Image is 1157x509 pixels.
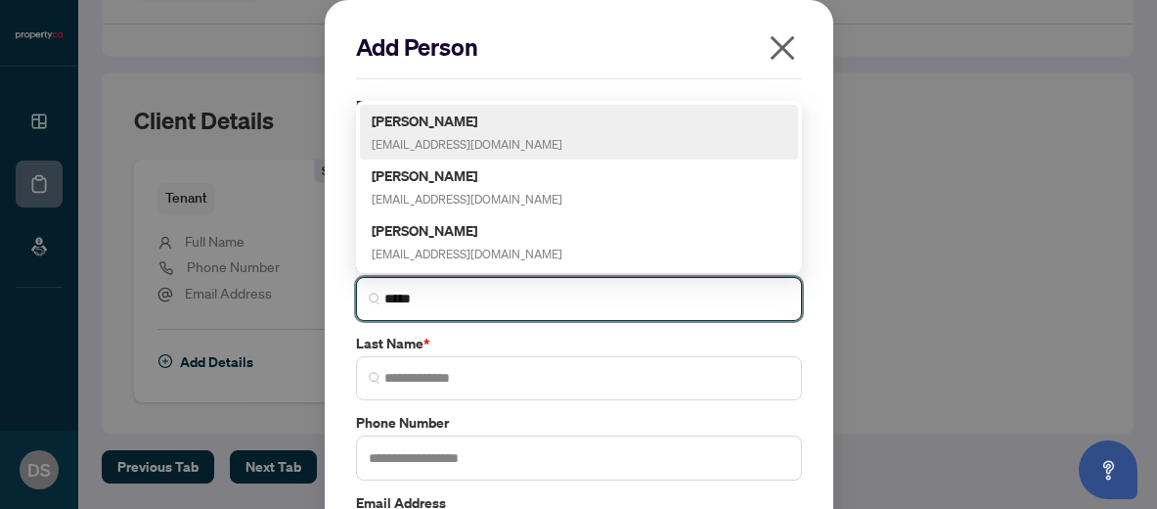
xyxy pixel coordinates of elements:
[356,333,802,354] label: Last Name
[356,95,802,116] label: Role
[372,219,562,242] h5: [PERSON_NAME]
[372,137,562,152] span: [EMAIL_ADDRESS][DOMAIN_NAME]
[372,110,562,132] h5: [PERSON_NAME]
[356,412,802,434] label: Phone Number
[372,164,562,187] h5: [PERSON_NAME]
[369,372,380,384] img: search_icon
[369,293,380,304] img: search_icon
[1079,440,1137,499] button: Open asap
[372,247,562,261] span: [EMAIL_ADDRESS][DOMAIN_NAME]
[372,192,562,207] span: [EMAIL_ADDRESS][DOMAIN_NAME]
[767,32,798,64] span: close
[356,31,802,63] h2: Add Person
